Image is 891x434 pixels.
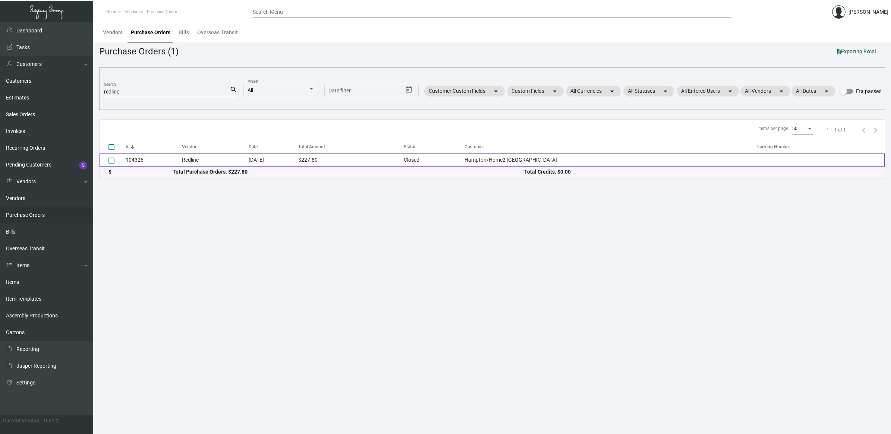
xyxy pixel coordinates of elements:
mat-icon: arrow_drop_down [550,87,559,96]
mat-icon: arrow_drop_down [661,87,670,96]
span: Export to Excel [837,48,876,54]
button: Previous page [858,124,870,136]
mat-chip: Customer Custom Fields [424,86,505,96]
span: Home [106,9,117,14]
div: Tracking Number [756,143,790,150]
mat-icon: arrow_drop_down [608,87,617,96]
mat-chip: All Dates [791,86,835,96]
div: Current version: [3,417,41,425]
div: Items per page: [758,125,789,132]
div: Date [249,143,298,150]
mat-icon: arrow_drop_down [777,87,786,96]
div: Bills [179,29,189,37]
mat-icon: arrow_drop_down [822,87,831,96]
div: Customer [465,143,755,150]
td: [DATE] [249,153,298,167]
mat-chip: All Currencies [566,86,621,96]
span: Vendors [125,9,140,14]
div: $ [108,168,173,176]
mat-chip: Custom Fields [507,86,564,96]
td: 104326 [126,153,182,167]
div: [PERSON_NAME] [849,8,888,16]
mat-icon: arrow_drop_down [726,87,735,96]
div: 1 – 1 of 1 [827,127,846,133]
mat-icon: arrow_drop_down [491,87,500,96]
div: Status [404,143,416,150]
div: Total Amount [298,143,325,150]
div: Purchase Orders (1) [99,45,179,58]
mat-chip: All Statuses [623,86,674,96]
div: Total Credits: $0.00 [524,168,876,176]
button: Export to Excel [831,45,882,58]
button: Next page [870,124,882,136]
div: Total Amount [298,143,404,150]
td: Hampton/Home2 [GEOGRAPHIC_DATA] [465,153,755,167]
div: Vendor [182,143,249,150]
mat-chip: All Entered Users [677,86,739,96]
span: PurchaseOrders [147,9,177,14]
div: # [126,143,128,150]
div: Vendors [103,29,123,37]
div: # [126,143,182,150]
span: All [248,87,253,93]
span: 50 [792,126,797,131]
div: Customer [465,143,484,150]
div: Date [249,143,258,150]
div: Vendor [182,143,196,150]
mat-select: Items per page: [792,126,813,132]
td: Redline [182,153,249,167]
mat-icon: search [230,85,237,94]
mat-chip: All Vendors [740,86,790,96]
div: Total Purchase Orders: $227.80 [173,168,524,176]
div: 0.51.2 [44,417,59,425]
img: admin@bootstrapmaster.com [832,5,846,19]
div: Tracking Number [756,143,885,150]
div: Status [404,143,465,150]
button: Open calendar [403,84,415,96]
td: Closed [404,153,465,167]
span: Eta passed [856,87,882,96]
div: Purchase Orders [131,29,170,37]
div: Overseas Transit [197,29,238,37]
input: End date [358,88,394,94]
input: Start date [328,88,352,94]
td: $227.80 [298,153,404,167]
